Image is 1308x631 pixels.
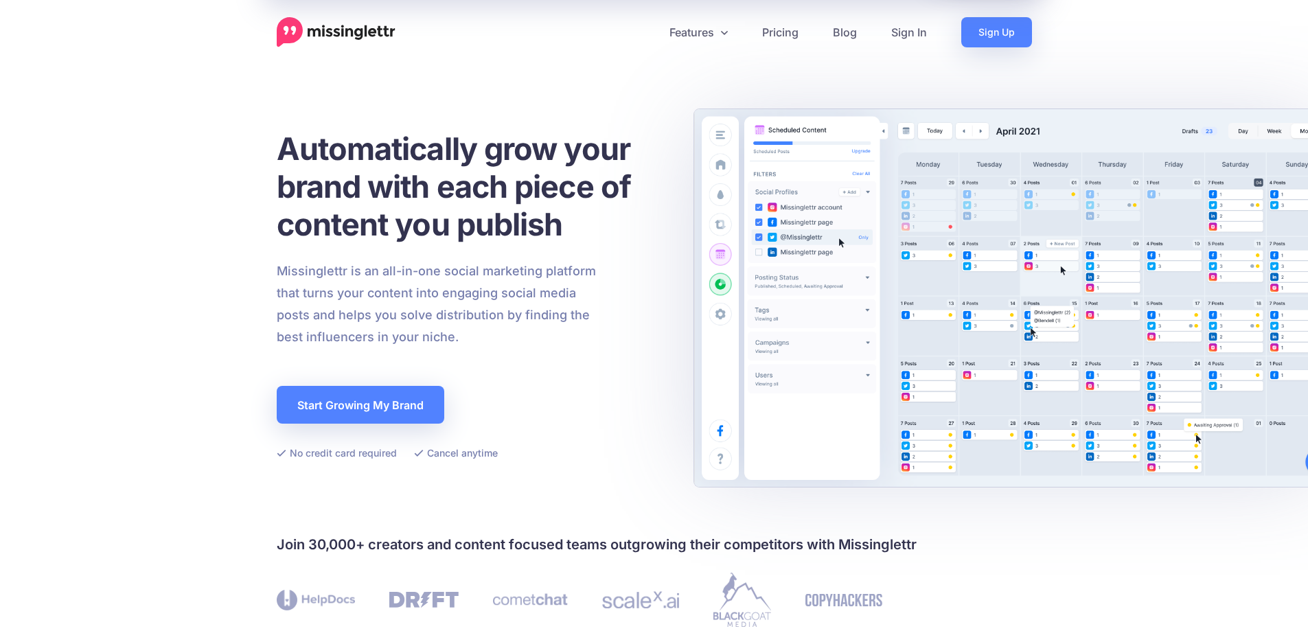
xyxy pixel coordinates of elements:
[652,17,745,47] a: Features
[277,534,1032,555] h4: Join 30,000+ creators and content focused teams outgrowing their competitors with Missinglettr
[874,17,944,47] a: Sign In
[745,17,816,47] a: Pricing
[277,444,397,461] li: No credit card required
[277,17,395,47] a: Home
[961,17,1032,47] a: Sign Up
[414,444,498,461] li: Cancel anytime
[277,130,665,243] h1: Automatically grow your brand with each piece of content you publish
[816,17,874,47] a: Blog
[277,386,444,424] a: Start Growing My Brand
[277,260,597,348] p: Missinglettr is an all-in-one social marketing platform that turns your content into engaging soc...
